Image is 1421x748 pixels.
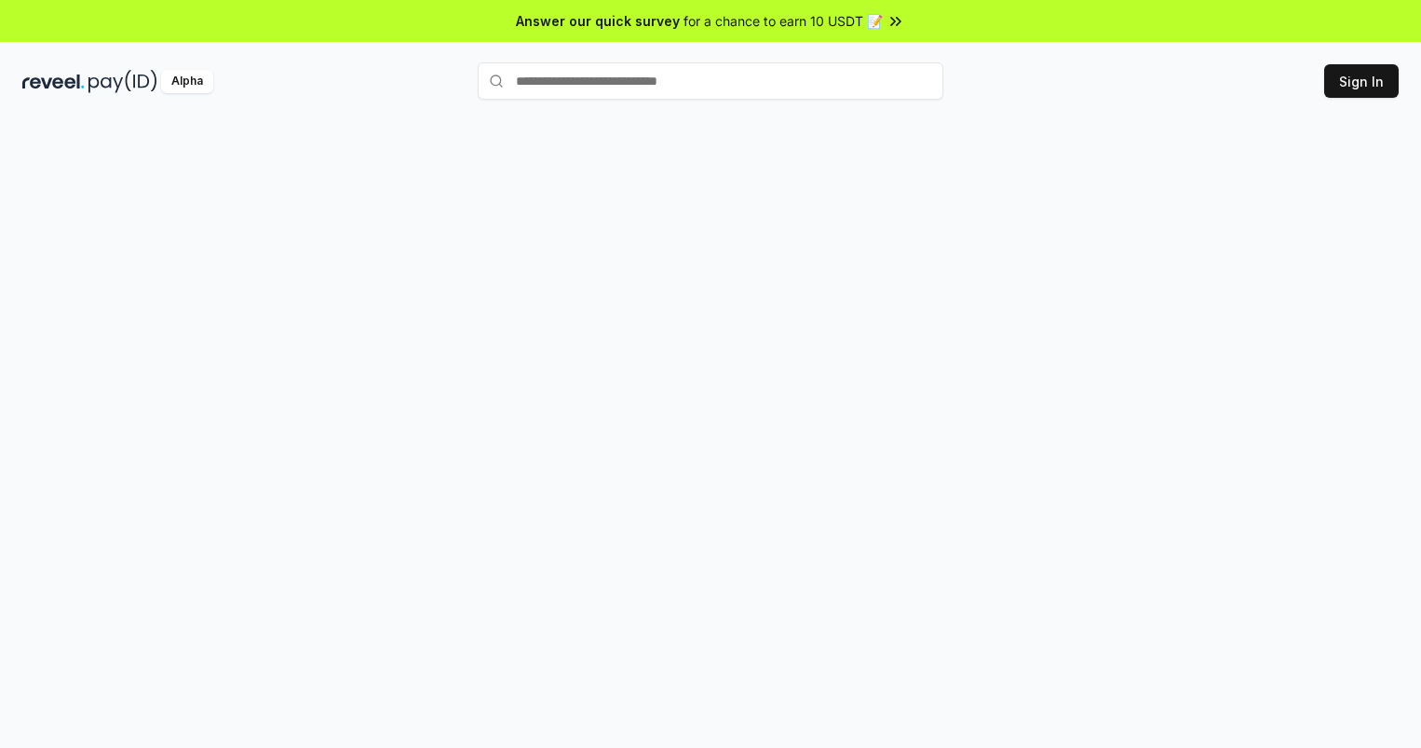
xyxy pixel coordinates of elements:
div: Alpha [161,70,213,93]
img: reveel_dark [22,70,85,93]
span: Answer our quick survey [516,11,680,31]
img: pay_id [88,70,157,93]
span: for a chance to earn 10 USDT 📝 [683,11,883,31]
button: Sign In [1324,64,1399,98]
